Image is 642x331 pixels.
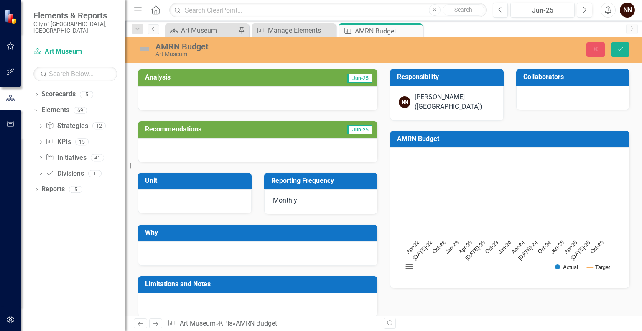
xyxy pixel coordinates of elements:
[415,92,495,112] div: [PERSON_NAME] ([GEOGRAPHIC_DATA])
[432,240,447,255] text: Oct-22
[405,240,420,255] text: Apr-22
[155,51,410,57] div: Art Museum
[236,319,277,327] div: AMRN Budget
[145,280,373,288] h3: Limitations and Notes
[454,6,472,13] span: Search
[33,67,117,81] input: Search Below...
[497,240,512,255] text: Jan-24
[33,21,117,34] small: City of [GEOGRAPHIC_DATA], [GEOGRAPHIC_DATA]
[511,240,526,255] text: Apr-24
[443,4,484,16] button: Search
[181,25,236,36] div: Art Museum
[167,25,236,36] a: Art Museum
[46,137,71,147] a: KPIs
[180,319,216,327] a: Art Museum
[69,186,82,193] div: 5
[587,264,610,270] button: Show Target
[33,10,117,21] span: Elements & Reports
[145,74,258,81] h3: Analysis
[219,319,232,327] a: KPIs
[74,107,87,114] div: 69
[355,26,420,36] div: AMRN Budget
[537,240,552,255] text: Oct-24
[88,170,102,177] div: 1
[347,74,372,83] span: Jun-25
[41,105,69,115] a: Elements
[169,3,486,18] input: Search ClearPoint...
[91,154,104,161] div: 41
[46,153,86,163] a: Initiatives
[620,3,635,18] button: NN
[523,73,626,81] h3: Collaborators
[397,73,499,81] h3: Responsibility
[399,96,410,108] div: NN
[41,185,65,194] a: Reports
[347,125,372,134] span: Jun-25
[399,154,621,280] div: Chart. Highcharts interactive chart.
[168,319,377,328] div: » »
[563,240,578,255] text: Apr-25
[555,264,578,270] button: Show Actual
[397,135,625,143] h3: AMRN Budget
[458,240,473,255] text: Apr-23
[80,91,93,98] div: 5
[4,10,19,24] img: ClearPoint Strategy
[403,261,415,272] button: View chart menu, Chart
[92,123,106,130] div: 12
[513,5,572,15] div: Jun-25
[264,189,378,214] div: Monthly
[138,42,151,56] img: Not Defined
[550,240,565,255] text: Jan-25
[517,240,539,262] text: [DATE]-24
[510,3,575,18] button: Jun-25
[268,25,334,36] div: Manage Elements
[445,240,460,255] text: Jan-23
[465,240,487,262] text: [DATE]-23
[145,177,247,185] h3: Unit
[155,42,410,51] div: AMRN Budget
[33,47,117,56] a: Art Museum
[46,169,84,179] a: Divisions
[46,121,88,131] a: Strategies
[75,139,89,146] div: 15
[399,154,618,280] svg: Interactive chart
[271,177,374,185] h3: Reporting Frequency
[41,90,76,99] a: Scorecards
[484,240,499,255] text: Oct-23
[254,25,334,36] a: Manage Elements
[570,240,592,262] text: [DATE]-25
[590,240,605,255] text: Oct-25
[145,229,373,236] h3: Why
[145,126,301,133] h3: Recommendations
[412,240,434,262] text: [DATE]-22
